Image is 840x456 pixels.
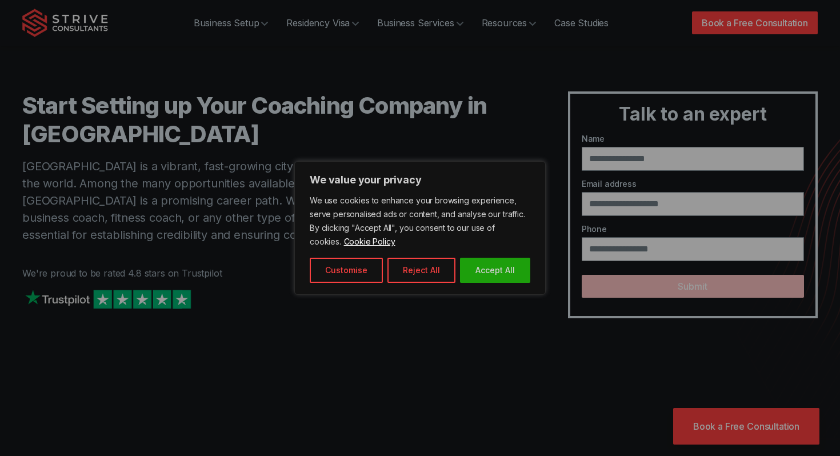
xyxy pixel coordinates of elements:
[310,194,530,249] p: We use cookies to enhance your browsing experience, serve personalised ads or content, and analys...
[310,258,383,283] button: Customise
[460,258,530,283] button: Accept All
[387,258,455,283] button: Reject All
[310,173,530,187] p: We value your privacy
[294,161,546,295] div: We value your privacy
[343,236,396,247] a: Cookie Policy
